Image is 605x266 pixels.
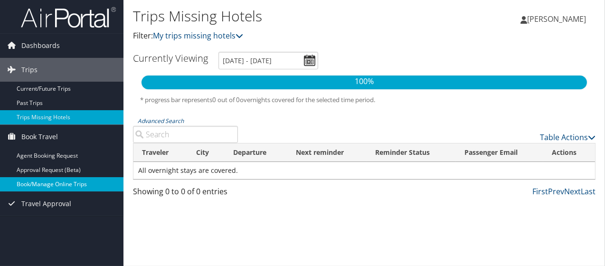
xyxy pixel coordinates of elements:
[520,5,596,33] a: [PERSON_NAME]
[456,143,543,162] th: Passenger Email: activate to sort column ascending
[133,6,441,26] h1: Trips Missing Hotels
[21,34,60,57] span: Dashboards
[581,186,596,197] a: Last
[21,6,116,28] img: airportal-logo.png
[153,30,243,41] a: My trips missing hotels
[133,30,441,42] p: Filter:
[21,125,58,149] span: Book Travel
[540,132,596,142] a: Table Actions
[543,143,595,162] th: Actions
[212,95,240,104] span: 0 out of 0
[527,14,586,24] span: [PERSON_NAME]
[133,126,238,143] input: Advanced Search
[138,117,184,125] a: Advanced Search
[133,186,238,202] div: Showing 0 to 0 of 0 entries
[225,143,287,162] th: Departure: activate to sort column descending
[21,58,38,82] span: Trips
[564,186,581,197] a: Next
[140,95,588,104] h5: * progress bar represents overnights covered for the selected time period.
[133,143,188,162] th: Traveler: activate to sort column ascending
[548,186,564,197] a: Prev
[287,143,367,162] th: Next reminder
[21,192,71,216] span: Travel Approval
[142,76,587,88] p: 100%
[188,143,225,162] th: City: activate to sort column ascending
[133,162,595,179] td: All overnight stays are covered.
[532,186,548,197] a: First
[367,143,456,162] th: Reminder Status
[218,52,318,69] input: [DATE] - [DATE]
[133,52,208,65] h3: Currently Viewing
